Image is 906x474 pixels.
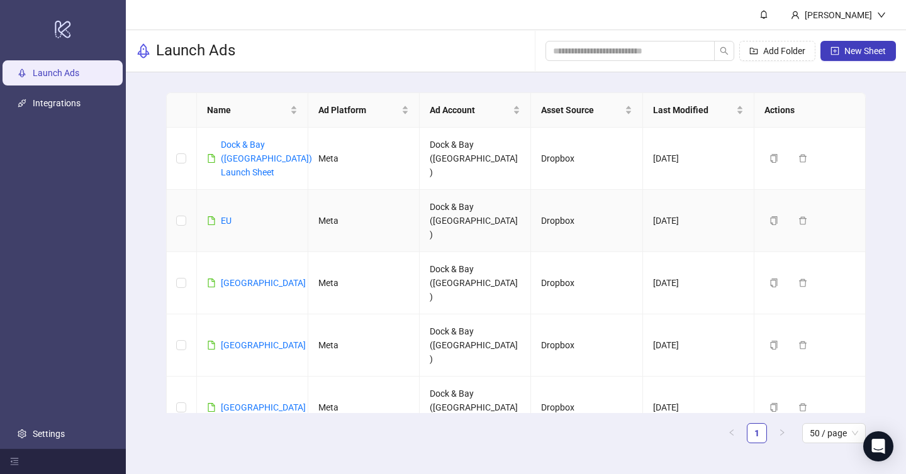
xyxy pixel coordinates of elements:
a: [GEOGRAPHIC_DATA] [221,278,306,288]
span: Name [207,103,288,117]
li: Previous Page [722,423,742,443]
span: file [207,403,216,412]
h3: Launch Ads [156,41,235,61]
div: Page Size [802,423,866,443]
td: Meta [308,377,420,439]
span: left [728,429,735,436]
td: Dropbox [531,252,642,314]
td: Dock & Bay ([GEOGRAPHIC_DATA]) [420,377,531,439]
td: [DATE] [643,314,754,377]
th: Ad Platform [308,93,420,128]
span: right [778,429,786,436]
a: Settings [33,429,65,439]
span: Last Modified [653,103,734,117]
div: Open Intercom Messenger [863,431,893,461]
td: Dock & Bay ([GEOGRAPHIC_DATA]) [420,252,531,314]
span: bell [759,10,768,19]
td: Meta [308,190,420,252]
span: Ad Platform [318,103,399,117]
span: user [791,11,800,19]
td: Meta [308,252,420,314]
span: delete [798,278,807,287]
span: New Sheet [844,46,886,56]
span: copy [769,154,778,163]
span: delete [798,154,807,163]
th: Asset Source [531,93,642,128]
span: Ad Account [430,103,510,117]
span: delete [798,341,807,350]
span: copy [769,341,778,350]
span: Add Folder [763,46,805,56]
span: delete [798,403,807,412]
td: Meta [308,314,420,377]
a: Launch Ads [33,68,79,78]
td: [DATE] [643,128,754,190]
td: Dock & Bay ([GEOGRAPHIC_DATA]) [420,128,531,190]
a: 1 [747,424,766,443]
td: Dock & Bay ([GEOGRAPHIC_DATA]) [420,314,531,377]
td: Dropbox [531,128,642,190]
span: plus-square [830,47,839,55]
span: copy [769,216,778,225]
th: Last Modified [643,93,754,128]
span: file [207,341,216,350]
button: left [722,423,742,443]
td: [DATE] [643,190,754,252]
span: copy [769,278,778,287]
button: New Sheet [820,41,896,61]
span: 50 / page [810,424,858,443]
span: menu-fold [10,457,19,466]
span: rocket [136,43,151,58]
a: EU [221,216,232,226]
td: [DATE] [643,252,754,314]
span: file [207,154,216,163]
li: 1 [747,423,767,443]
th: Name [197,93,308,128]
td: Dropbox [531,190,642,252]
a: Dock & Bay ([GEOGRAPHIC_DATA]) Launch Sheet [221,140,312,177]
span: search [720,47,729,55]
div: [PERSON_NAME] [800,8,877,22]
button: right [772,423,792,443]
td: Dropbox [531,314,642,377]
span: down [877,11,886,19]
li: Next Page [772,423,792,443]
a: [GEOGRAPHIC_DATA] [221,402,306,412]
span: file [207,216,216,225]
span: delete [798,216,807,225]
td: Meta [308,128,420,190]
td: [DATE] [643,377,754,439]
a: Integrations [33,98,81,108]
th: Ad Account [420,93,531,128]
span: copy [769,403,778,412]
td: Dropbox [531,377,642,439]
td: Dock & Bay ([GEOGRAPHIC_DATA]) [420,190,531,252]
a: [GEOGRAPHIC_DATA] [221,340,306,350]
span: Asset Source [541,103,622,117]
span: folder-add [749,47,758,55]
th: Actions [754,93,866,128]
span: file [207,278,216,287]
button: Add Folder [739,41,815,61]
